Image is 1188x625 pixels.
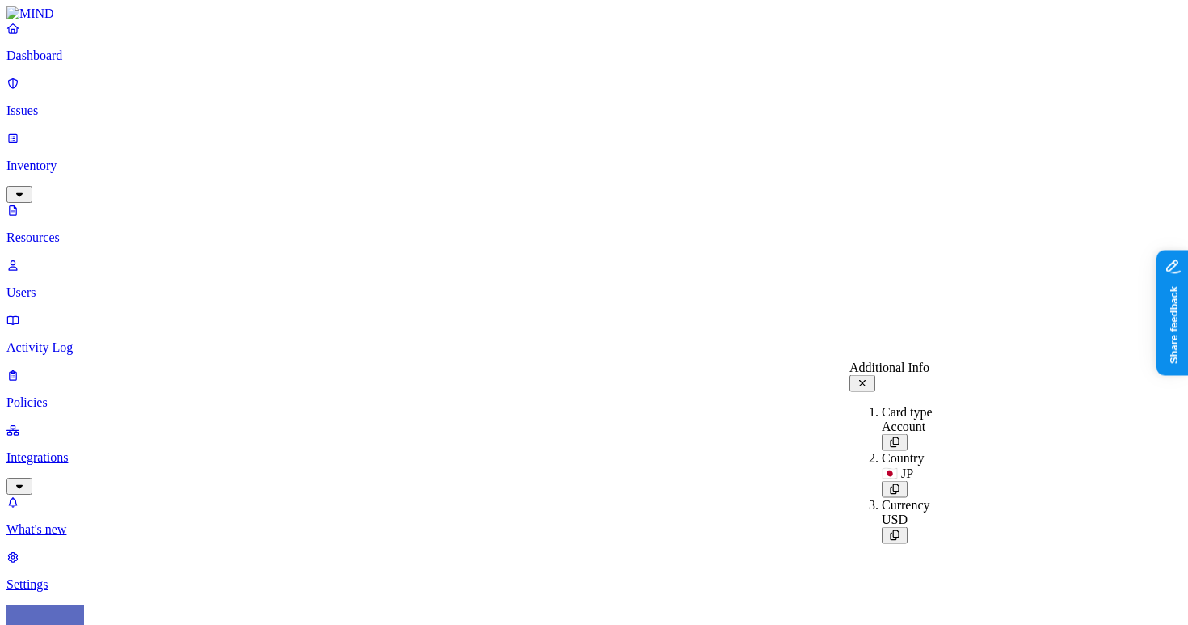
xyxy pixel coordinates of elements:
[6,230,1182,245] p: Resources
[849,361,933,375] div: Additional Info
[6,49,1182,63] p: Dashboard
[6,522,1182,537] p: What's new
[6,103,1182,118] p: Issues
[6,285,1182,300] p: Users
[882,513,933,527] div: USD
[882,466,933,481] div: 🇯🇵 JP
[882,420,933,434] div: Account
[882,405,933,419] span: Card type
[6,450,1182,465] p: Integrations
[6,395,1182,410] p: Policies
[882,498,930,512] span: Currency
[6,577,1182,592] p: Settings
[882,451,924,465] span: Country
[6,158,1182,173] p: Inventory
[6,340,1182,355] p: Activity Log
[6,6,54,21] img: MIND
